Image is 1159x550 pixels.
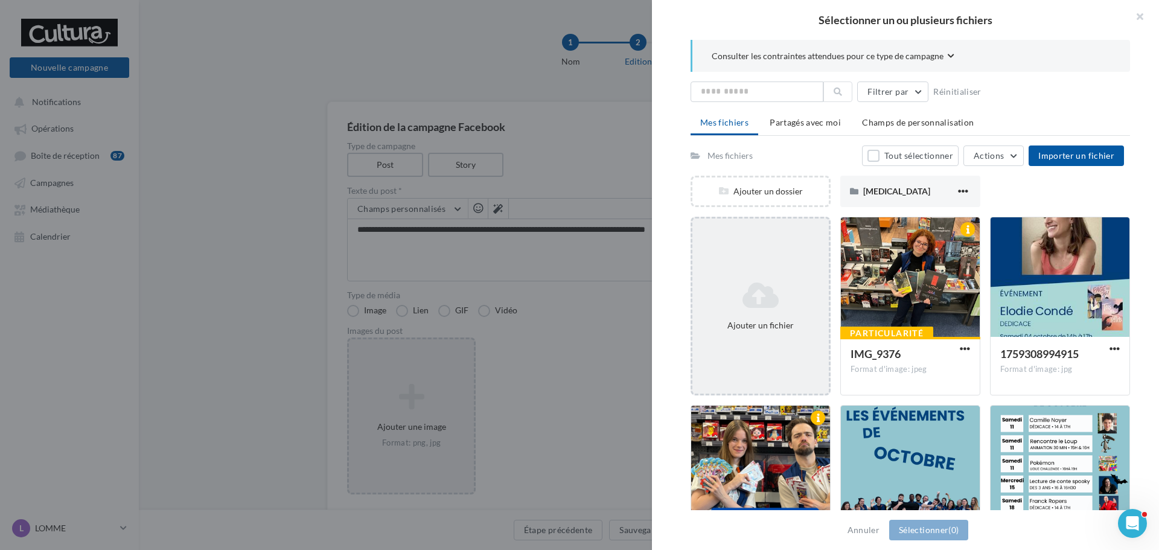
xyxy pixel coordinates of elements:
[1118,509,1147,538] iframe: Intercom live chat
[1029,145,1124,166] button: Importer un fichier
[707,150,753,162] div: Mes fichiers
[1038,150,1114,161] span: Importer un fichier
[863,186,930,196] span: [MEDICAL_DATA]
[851,364,970,375] div: Format d'image: jpeg
[712,50,943,62] span: Consulter les contraintes attendues pour ce type de campagne
[697,319,824,331] div: Ajouter un fichier
[963,145,1024,166] button: Actions
[770,117,841,127] span: Partagés avec moi
[1000,347,1079,360] span: 1759308994915
[889,520,968,540] button: Sélectionner(0)
[843,523,884,537] button: Annuler
[1000,364,1120,375] div: Format d'image: jpg
[948,525,959,535] span: (0)
[712,50,954,65] button: Consulter les contraintes attendues pour ce type de campagne
[671,14,1140,25] h2: Sélectionner un ou plusieurs fichiers
[840,327,933,340] div: Particularité
[862,145,959,166] button: Tout sélectionner
[692,185,829,197] div: Ajouter un dossier
[700,117,749,127] span: Mes fichiers
[857,82,928,102] button: Filtrer par
[862,117,974,127] span: Champs de personnalisation
[851,347,901,360] span: IMG_9376
[974,150,1004,161] span: Actions
[928,85,986,99] button: Réinitialiser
